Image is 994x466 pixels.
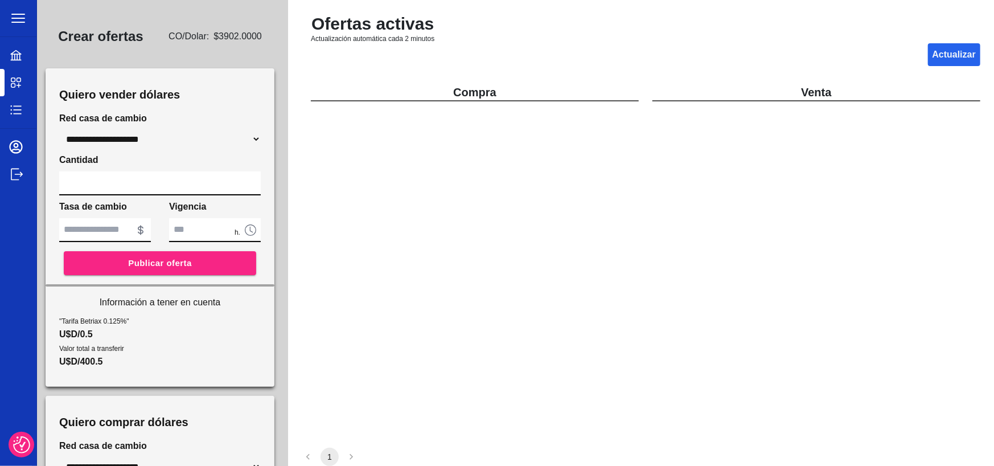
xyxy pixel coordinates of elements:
span: Vigencia [169,202,207,211]
span: Publicar oferta [128,256,191,271]
span: Cantidad [59,153,261,167]
h2: Ofertas activas [311,14,434,34]
button: Publicar oferta [64,251,256,275]
h3: Quiero comprar dólares [59,414,188,430]
span: Actualización automática cada 2 minutos [311,34,434,43]
span: Valor total a transferir [59,345,124,353]
p: Venta [801,84,831,100]
h3: Crear ofertas [58,27,143,46]
img: Revisit consent button [13,436,30,453]
p: U$D/400.5 [59,355,261,369]
span: Red casa de cambio [59,112,261,125]
p: Compra [453,84,496,100]
span: Red casa de cambio [59,439,261,453]
span: $ 3902.0000 [213,30,262,43]
span: CO /Dolar: [169,30,262,43]
span: Tasa de cambio [59,202,127,211]
p: Actualizar [933,48,976,62]
nav: pagination navigation [297,448,994,466]
button: Actualizar [928,43,980,66]
p: Información a tener en cuenta [59,296,261,309]
span: "Tarifa Betriax 0.125%" [59,317,129,325]
button: page 1 [321,448,339,466]
p: U$D/0.5 [59,328,261,341]
h3: Quiero vender dólares [59,87,180,103]
span: h. [235,228,240,237]
button: Preferencias de consentimiento [13,436,30,453]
